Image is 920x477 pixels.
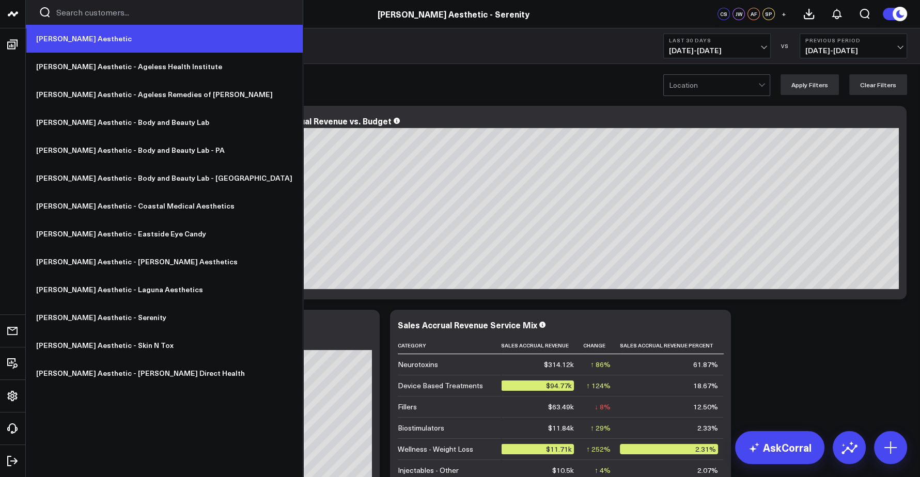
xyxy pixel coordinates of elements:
[398,423,444,433] div: Biostimulators
[800,34,907,58] button: Previous Period[DATE]-[DATE]
[718,8,730,20] div: CS
[805,46,901,55] span: [DATE] - [DATE]
[776,43,794,49] div: VS
[762,8,775,20] div: SP
[398,444,473,454] div: Wellness - Weight Loss
[732,8,745,20] div: JW
[398,380,483,391] div: Device Based Treatments
[378,8,529,20] a: [PERSON_NAME] Aesthetic - Serenity
[398,402,417,412] div: Fillers
[26,108,303,136] a: [PERSON_NAME] Aesthetic - Body and Beauty Lab
[663,34,771,58] button: Last 30 Days[DATE]-[DATE]
[583,337,620,354] th: Change
[693,380,718,391] div: 18.67%
[805,37,901,43] b: Previous Period
[548,423,574,433] div: $11.84k
[697,465,718,475] div: 2.07%
[26,248,303,276] a: [PERSON_NAME] Aesthetic - [PERSON_NAME] Aesthetics
[26,359,303,387] a: [PERSON_NAME] Aesthetic - [PERSON_NAME] Direct Health
[620,337,727,354] th: Sales Accrual Revenue Percent
[39,6,51,19] button: Search customers button
[501,380,574,391] div: $94.77k
[781,74,839,95] button: Apply Filters
[398,337,501,354] th: Category
[501,337,583,354] th: Sales Accrual Revenue
[548,402,574,412] div: $63.49k
[849,74,907,95] button: Clear Filters
[26,164,303,192] a: [PERSON_NAME] Aesthetic - Body and Beauty Lab - [GEOGRAPHIC_DATA]
[735,431,824,464] a: AskCorral
[26,81,303,108] a: [PERSON_NAME] Aesthetic - Ageless Remedies of [PERSON_NAME]
[398,319,537,330] div: Sales Accrual Revenue Service Mix
[56,7,290,18] input: Search customers input
[26,276,303,304] a: [PERSON_NAME] Aesthetic - Laguna Aesthetics
[697,423,718,433] div: 2.33%
[552,465,574,475] div: $10.5k
[26,53,303,81] a: [PERSON_NAME] Aesthetic - Ageless Health Institute
[501,444,574,454] div: $11.71k
[222,115,392,126] div: Monthly Sales Accrual Revenue vs. Budget
[398,359,438,370] div: Neurotoxins
[398,465,459,475] div: Injectables - Other
[590,423,611,433] div: ↑ 29%
[544,359,574,370] div: $314.12k
[26,304,303,331] a: [PERSON_NAME] Aesthetic - Serenity
[586,380,611,391] div: ↑ 124%
[590,359,611,370] div: ↑ 86%
[669,37,765,43] b: Last 30 Days
[586,444,611,454] div: ↑ 252%
[595,402,611,412] div: ↓ 8%
[26,25,303,53] a: [PERSON_NAME] Aesthetic
[26,220,303,248] a: [PERSON_NAME] Aesthetic - Eastside Eye Candy
[777,8,790,20] button: +
[595,465,611,475] div: ↑ 4%
[26,192,303,220] a: [PERSON_NAME] Aesthetic - Coastal Medical Aesthetics
[669,46,765,55] span: [DATE] - [DATE]
[26,331,303,359] a: [PERSON_NAME] Aesthetic - Skin N Tox
[26,136,303,164] a: [PERSON_NAME] Aesthetic - Body and Beauty Lab - PA
[693,402,718,412] div: 12.50%
[693,359,718,370] div: 61.87%
[620,444,718,454] div: 2.31%
[782,10,786,18] span: +
[747,8,760,20] div: AF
